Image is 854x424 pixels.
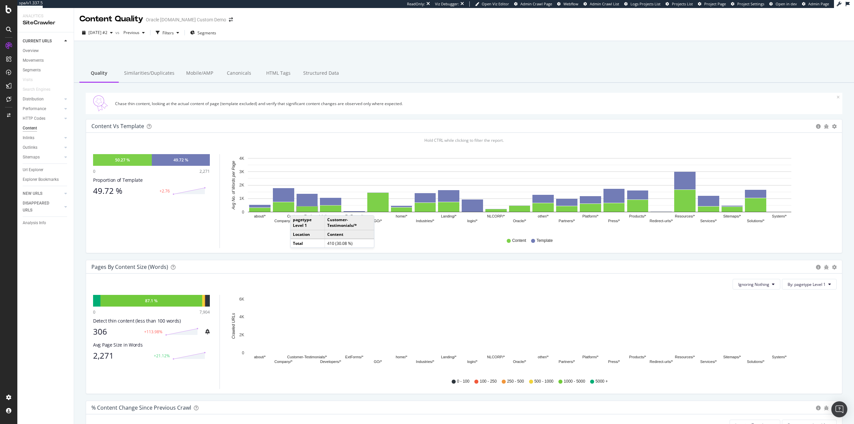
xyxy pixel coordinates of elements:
[396,355,408,359] text: home/*
[239,333,244,337] text: 2K
[320,360,342,364] text: Developers/*
[23,115,62,122] a: HTTP Codes
[298,64,344,83] div: Structured Data
[23,166,69,173] a: Url Explorer
[487,215,505,219] text: NLCORP/*
[675,355,695,359] text: Resources/*
[91,404,191,411] div: % Content Change since Previous Crawl
[650,219,673,223] text: Redirect-urls/*
[824,124,829,129] div: bug
[115,157,130,163] div: 50.27 %
[180,64,219,83] div: Mobile/AMP
[231,313,236,339] text: Crawled URLs
[23,38,52,45] div: CURRENT URLS
[738,282,769,287] span: Ignoring Nothing
[514,1,552,7] a: Admin Crawl Page
[512,238,526,244] span: Content
[23,166,43,173] div: Url Explorer
[629,215,646,219] text: Products/*
[624,1,661,7] a: Logs Projects List
[121,30,139,35] span: Previous
[396,215,408,219] text: home/*
[345,215,364,219] text: ExtForms/*
[23,144,62,151] a: Outlinks
[23,67,41,74] div: Segments
[159,188,170,194] div: +2.76
[274,219,293,223] text: Company/*
[93,309,95,315] div: 0
[325,230,374,239] td: Content
[704,1,726,6] span: Project Page
[582,215,599,219] text: Platform/*
[242,210,244,215] text: 0
[93,327,140,336] div: 306
[564,379,585,384] span: 1000 - 5000
[144,329,162,335] div: +113.98%
[199,168,210,174] div: 2,271
[737,1,764,6] span: Project Settings
[666,1,693,7] a: Projects List
[23,144,37,151] div: Outlinks
[467,219,478,223] text: login/*
[407,1,425,7] div: ReadOnly:
[467,360,478,364] text: login/*
[824,406,829,410] div: bug
[291,216,325,230] td: pagetype Level 1
[672,1,693,6] span: Projects List
[675,215,695,219] text: Resources/*
[802,1,829,7] a: Admin Page
[23,220,69,227] a: Analysis Info
[475,1,509,7] a: Open Viz Editor
[772,355,787,359] text: System/*
[259,64,298,83] div: HTML Tags
[121,27,147,38] button: Previous
[239,183,244,187] text: 2K
[154,353,170,359] div: +21.12%
[698,1,726,7] a: Project Page
[173,157,188,163] div: 49.72 %
[325,239,374,248] td: 410 (30.08 %)
[291,239,325,248] td: Total
[608,360,620,364] text: Press/*
[23,96,44,103] div: Distribution
[747,219,765,223] text: Solutions/*
[274,360,293,364] text: Company/*
[187,27,219,38] button: Segments
[507,379,524,384] span: 250 - 500
[231,161,236,210] text: Avg No. of Words per Page
[93,351,150,360] div: 2,271
[239,169,244,174] text: 3K
[832,124,837,129] div: gear
[723,215,741,219] text: Sitemaps/*
[219,64,259,83] div: Canonicals
[23,176,69,183] a: Explorer Bookmarks
[239,156,244,161] text: 4K
[199,309,210,315] div: 7,904
[23,38,62,45] a: CURRENT URLS
[23,86,57,93] a: Search Engines
[538,215,549,219] text: other/*
[772,215,787,219] text: System/*
[23,220,46,227] div: Analysis Info
[239,315,244,320] text: 4K
[733,279,780,290] button: Ignoring Nothing
[816,265,821,270] div: circle-info
[153,27,182,38] button: Filters
[229,17,233,22] div: arrow-right-arrow-left
[228,295,832,372] div: A chart.
[254,215,266,219] text: about/*
[228,154,832,232] div: A chart.
[93,186,155,195] div: 49.72 %
[88,30,107,35] span: 2025 Aug. 25th #2
[747,360,765,364] text: Solutions/*
[538,355,549,359] text: other/*
[808,1,829,6] span: Admin Page
[23,125,37,132] div: Content
[557,1,578,7] a: Webflow
[23,57,69,64] a: Movements
[583,1,619,7] a: Admin Crawl List
[325,216,374,230] td: Customer-Testimonials/*
[513,360,526,364] text: Oracle/*
[816,124,821,129] div: circle-info
[700,219,717,223] text: Services/*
